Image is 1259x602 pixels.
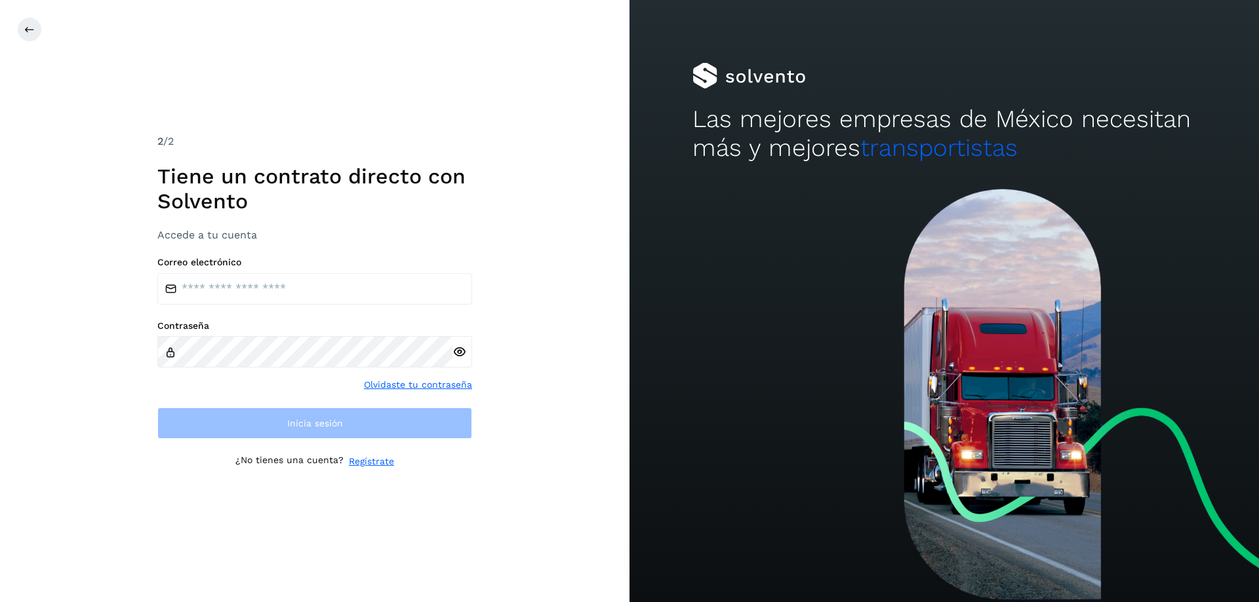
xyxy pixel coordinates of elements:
button: Inicia sesión [157,407,472,439]
h2: Las mejores empresas de México necesitan más y mejores [692,105,1196,163]
h1: Tiene un contrato directo con Solvento [157,164,472,214]
a: Regístrate [349,455,394,468]
span: 2 [157,135,163,147]
label: Correo electrónico [157,257,472,268]
div: /2 [157,134,472,149]
p: ¿No tienes una cuenta? [235,455,344,468]
span: transportistas [860,134,1018,162]
span: Inicia sesión [287,419,343,428]
h3: Accede a tu cuenta [157,229,472,241]
a: Olvidaste tu contraseña [364,378,472,392]
label: Contraseña [157,320,472,331]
